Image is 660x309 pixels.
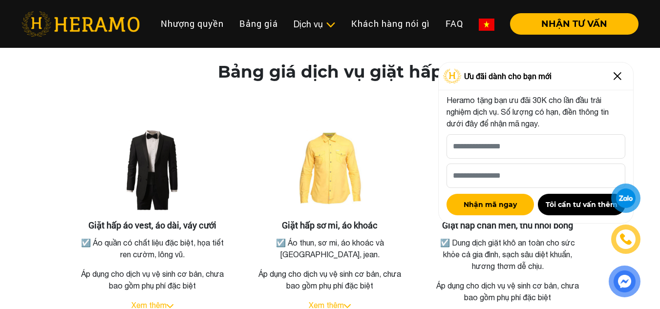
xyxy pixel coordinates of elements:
[167,304,173,308] img: arrow_down.svg
[430,220,585,231] h3: Giặt hấp chăn mền, thú nhồi bông
[438,13,471,34] a: FAQ
[104,123,201,220] img: Giặt hấp áo vest, áo dài, váy cưới
[21,11,140,37] img: heramo-logo.png
[325,20,336,30] img: subToggleIcon
[343,13,438,34] a: Khách hàng nói gì
[538,194,625,215] button: Tôi cần tư vấn thêm
[510,13,639,35] button: NHẬN TƯ VẤN
[253,220,408,231] h3: Giặt hấp sơ mi, áo khoác
[618,232,633,247] img: phone-icon
[610,68,625,84] img: Close
[344,304,351,308] img: arrow_down.svg
[294,18,336,31] div: Dịch vụ
[432,237,583,272] p: ☑️ Dung dịch giặt khô an toàn cho sức khỏe cả gia đình, sạch sâu diệt khuẩn, hương thơm dễ chịu.
[77,237,228,260] p: ☑️ Áo quần có chất liệu đặc biệt, họa tiết ren cườm, lông vũ.
[75,268,230,291] p: Áp dụng cho dịch vụ vệ sinh cơ bản, chưa bao gồm phụ phí đặc biệt
[253,268,408,291] p: Áp dụng cho dịch vụ vệ sinh cơ bản, chưa bao gồm phụ phí đặc biệt
[612,226,639,253] a: phone-icon
[281,123,379,220] img: Giặt hấp sơ mi, áo khoác
[464,70,552,82] span: Ưu đãi dành cho bạn mới
[430,280,585,303] p: Áp dụng cho dịch vụ vệ sinh cơ bản, chưa bao gồm phụ phí đặc biệt
[447,194,534,215] button: Nhận mã ngay
[232,13,286,34] a: Bảng giá
[75,220,230,231] h3: Giặt hấp áo vest, áo dài, váy cưới
[153,13,232,34] a: Nhượng quyền
[479,19,494,31] img: vn-flag.png
[502,20,639,28] a: NHẬN TƯ VẤN
[255,237,406,260] p: ☑️ Áo thun, sơ mi, áo khoác và [GEOGRAPHIC_DATA], jean.
[218,62,442,82] h2: Bảng giá dịch vụ giặt hấp
[447,94,625,129] p: Heramo tặng bạn ưu đãi 30K cho lần đầu trải nghiệm dịch vụ. Số lượng có hạn, điền thông tin dưới ...
[443,69,462,83] img: Logo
